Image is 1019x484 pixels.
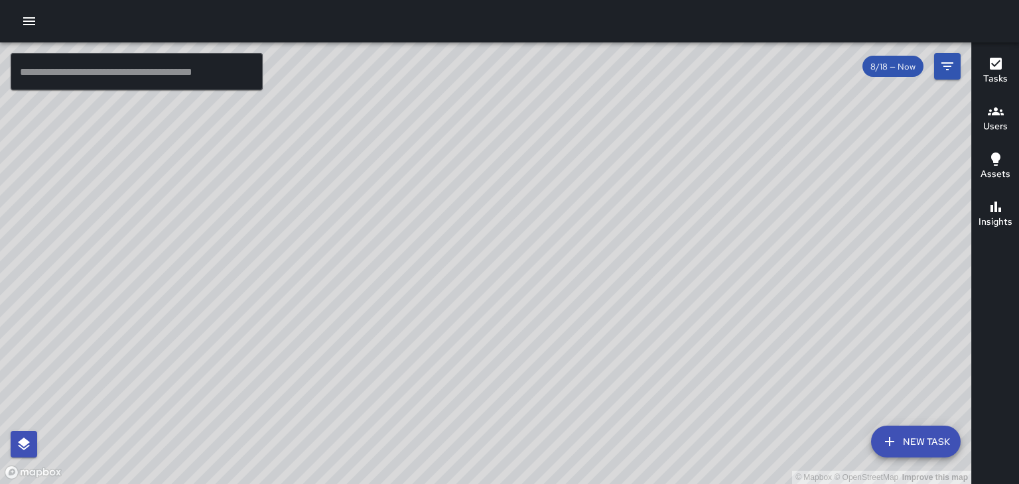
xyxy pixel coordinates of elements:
h6: Insights [979,215,1012,229]
button: Filters [934,53,961,80]
button: Assets [972,143,1019,191]
button: New Task [871,426,961,457]
button: Tasks [972,48,1019,95]
span: 8/18 — Now [862,61,923,72]
h6: Users [983,119,1008,134]
h6: Tasks [983,72,1008,86]
h6: Assets [981,167,1010,182]
button: Insights [972,191,1019,239]
button: Users [972,95,1019,143]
